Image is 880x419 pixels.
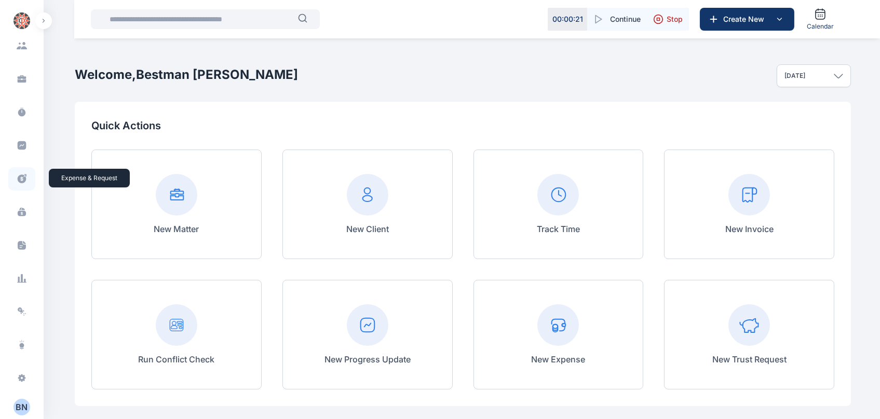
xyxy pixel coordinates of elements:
button: Continue [587,8,647,31]
button: Create New [700,8,794,31]
button: Stop [647,8,689,31]
p: 00 : 00 : 21 [552,14,583,24]
span: Calendar [807,22,834,31]
button: BN [13,399,30,415]
p: Run Conflict Check [138,353,214,366]
p: New Matter [154,223,199,235]
p: Quick Actions [91,118,834,133]
p: New Expense [531,353,585,366]
button: BN [6,399,37,415]
p: [DATE] [784,72,805,80]
p: New Client [346,223,389,235]
p: New Trust Request [712,353,787,366]
div: B N [13,401,30,413]
h2: Welcome, Bestman [PERSON_NAME] [75,66,298,83]
p: New Invoice [725,223,774,235]
p: Track Time [537,223,580,235]
span: Create New [719,14,773,24]
a: Calendar [803,4,838,35]
span: Stop [667,14,683,24]
p: New Progress Update [324,353,411,366]
span: Continue [610,14,641,24]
